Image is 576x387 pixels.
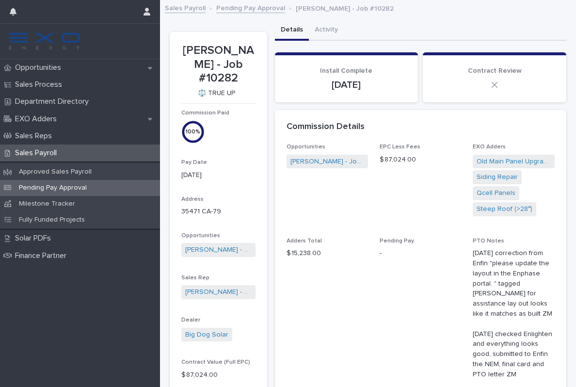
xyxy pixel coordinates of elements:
a: Qcell Panels [477,188,515,198]
p: Sales Reps [11,131,60,141]
p: EXO Adders [11,114,64,124]
p: 35471 CA-79 [181,207,256,217]
p: Sales Process [11,80,70,89]
p: $ 15,238.00 [287,248,368,258]
p: Approved Sales Payroll [11,168,99,176]
span: Pending Pay [380,238,414,244]
p: [DATE] [181,170,256,180]
p: Pending Pay Approval [11,184,95,192]
span: Contract Value (Full EPC) [181,359,250,365]
p: [PERSON_NAME] - Job #10282 [296,2,394,13]
a: Steep Roof (>28°) [477,204,532,214]
h2: Commission Details [287,122,365,132]
span: Contract Review [468,67,522,74]
span: Opportunities [287,144,325,150]
p: Fully Funded Projects [11,216,93,224]
span: Commission Paid [181,110,229,116]
p: Opportunities [11,63,69,72]
button: Details [275,20,309,41]
p: Solar PDFs [11,234,59,243]
div: 100 % [181,127,205,137]
p: [DATE] [287,79,407,91]
p: ⚖️ TRUE UP [181,89,252,97]
span: EXO Adders [473,144,506,150]
span: EPC Less Fees [380,144,420,150]
span: Install Complete [320,67,372,74]
a: [PERSON_NAME] - Job #10282 [185,245,252,255]
p: $ 87,024.00 [181,370,256,380]
p: Department Directory [11,97,96,106]
a: [PERSON_NAME] - Big Dog Solar [185,287,252,297]
p: Sales Payroll [11,148,64,158]
span: PTO Notes [473,238,504,244]
button: Activity [309,20,344,41]
p: [PERSON_NAME] - Job #10282 [181,44,256,85]
span: Sales Rep [181,275,209,281]
span: Pay Date [181,160,207,165]
a: Siding Repair [477,172,518,182]
span: Opportunities [181,233,220,239]
span: Address [181,196,204,202]
p: - [380,248,461,258]
a: Old Main Panel Upgrade [477,157,550,167]
a: Big Dog Solar [185,330,228,340]
p: Finance Partner [11,251,74,260]
p: Milestone Tracker [11,200,83,208]
a: [PERSON_NAME] - Job #10282 [290,157,364,167]
img: FKS5r6ZBThi8E5hshIGi [8,32,81,51]
span: Dealer [181,317,200,323]
a: Pending Pay Approval [216,2,285,13]
a: Sales Payroll [165,2,206,13]
p: $ 87,024.00 [380,155,461,165]
span: Adders Total [287,238,322,244]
